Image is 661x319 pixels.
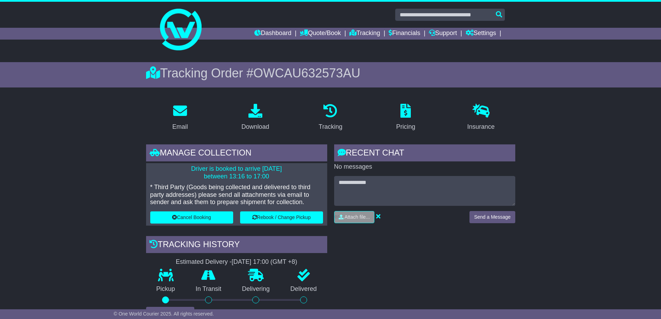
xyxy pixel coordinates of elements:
[254,28,291,40] a: Dashboard
[334,144,515,163] div: RECENT CHAT
[150,184,323,206] p: * Third Party (Goods being collected and delivered to third party addresses) please send all atta...
[463,101,499,134] a: Insurance
[300,28,341,40] a: Quote/Book
[146,66,515,81] div: Tracking Order #
[389,28,420,40] a: Financials
[232,285,280,293] p: Delivering
[146,258,327,266] div: Estimated Delivery -
[319,122,342,132] div: Tracking
[150,165,323,180] p: Driver is booked to arrive [DATE] between 13:16 to 17:00
[314,101,347,134] a: Tracking
[253,66,360,80] span: OWCAU632573AU
[146,236,327,255] div: Tracking history
[114,311,214,317] span: © One World Courier 2025. All rights reserved.
[429,28,457,40] a: Support
[349,28,380,40] a: Tracking
[396,122,415,132] div: Pricing
[237,101,274,134] a: Download
[280,285,327,293] p: Delivered
[241,122,269,132] div: Download
[232,258,297,266] div: [DATE] 17:00 (GMT +8)
[240,211,323,224] button: Rebook / Change Pickup
[334,163,515,171] p: No messages
[469,211,515,223] button: Send a Message
[185,285,232,293] p: In Transit
[146,144,327,163] div: Manage collection
[172,122,188,132] div: Email
[146,285,186,293] p: Pickup
[467,122,495,132] div: Insurance
[146,307,194,319] button: View Full Tracking
[150,211,233,224] button: Cancel Booking
[392,101,420,134] a: Pricing
[466,28,496,40] a: Settings
[168,101,192,134] a: Email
